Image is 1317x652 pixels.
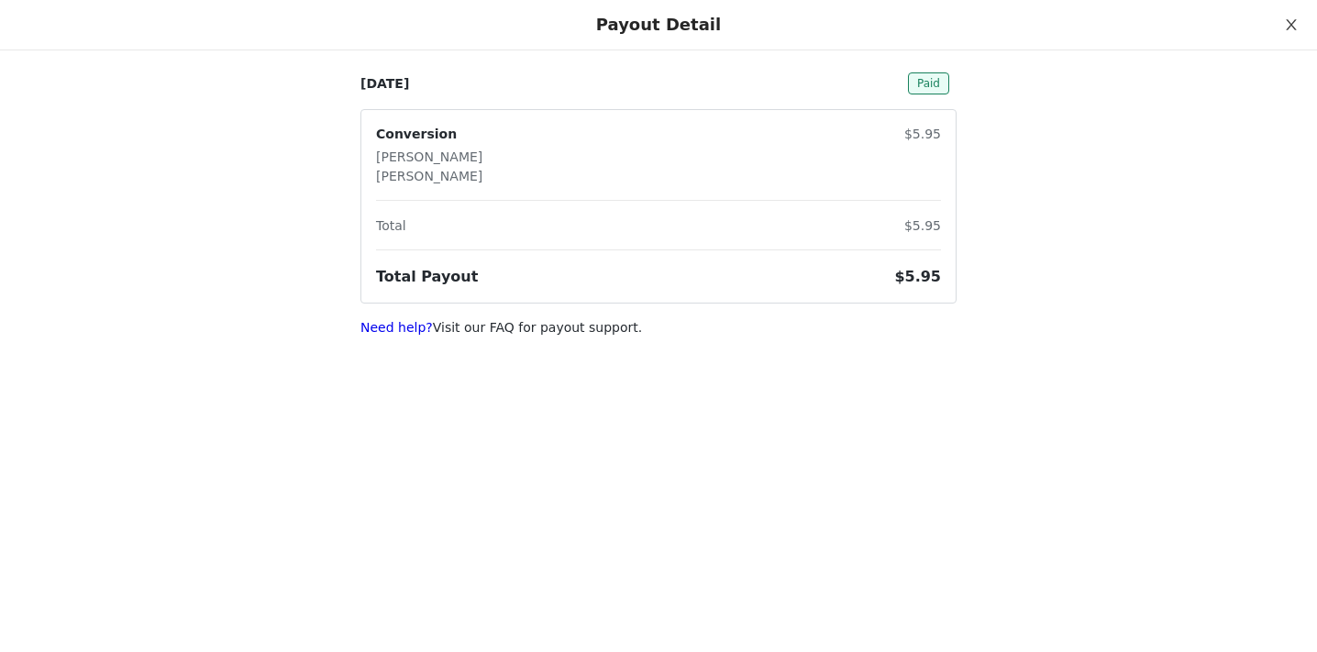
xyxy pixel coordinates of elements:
[894,268,941,285] span: $5.95
[376,216,406,236] p: Total
[360,74,409,94] p: [DATE]
[1284,17,1299,32] i: icon: close
[596,15,721,35] div: Payout Detail
[376,266,478,288] h3: Total Payout
[904,127,941,141] span: $5.95
[376,125,482,144] p: Conversion
[908,72,949,94] span: Paid
[376,167,482,186] p: [PERSON_NAME]
[360,320,433,335] a: Need help?
[904,218,941,233] span: $5.95
[376,148,482,167] p: [PERSON_NAME]
[360,318,957,337] p: Visit our FAQ for payout support.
